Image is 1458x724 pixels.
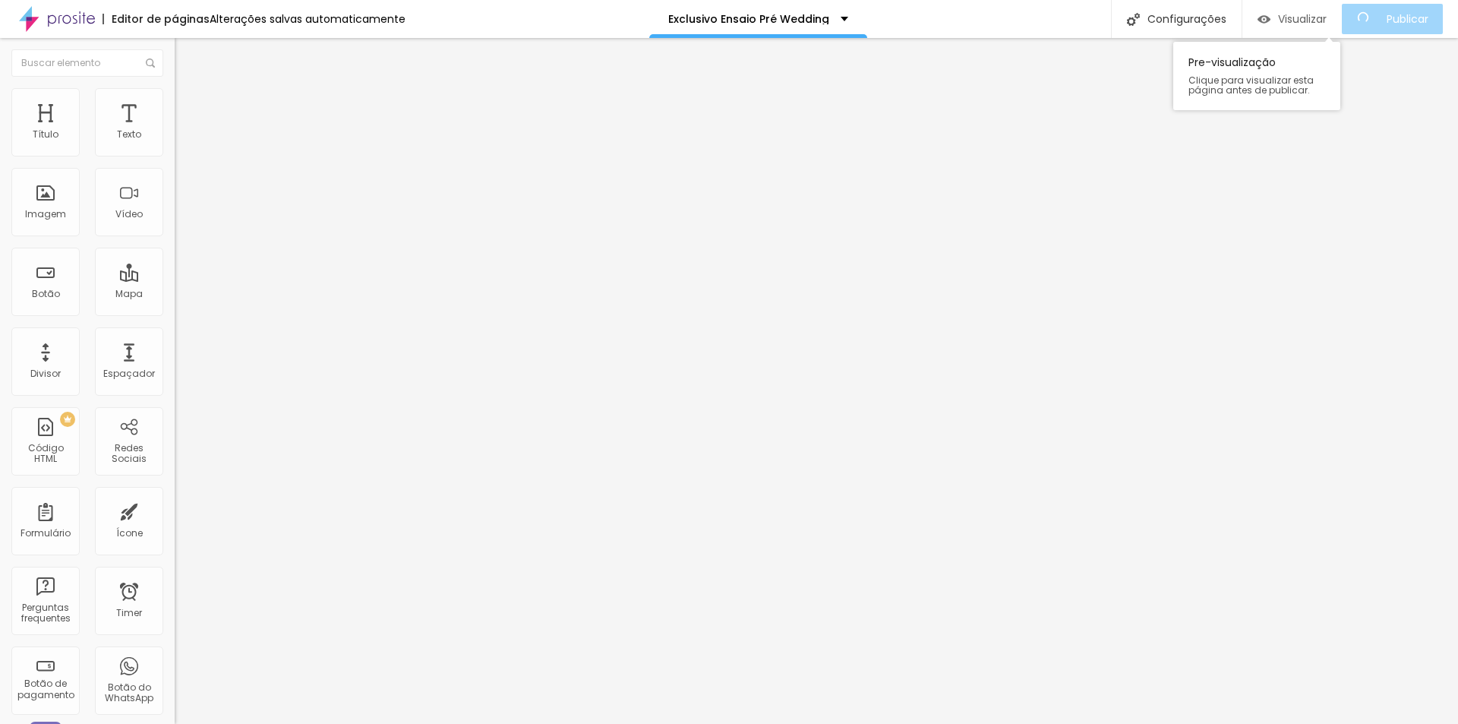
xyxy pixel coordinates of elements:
img: view-1.svg [1258,13,1270,26]
div: Formulário [21,528,71,539]
div: Divisor [30,368,61,379]
img: Icone [1127,13,1140,26]
div: Vídeo [115,209,143,220]
div: Imagem [25,209,66,220]
span: Publicar [1387,13,1428,25]
input: Buscar elemento [11,49,163,77]
div: Ícone [116,528,143,539]
div: Espaçador [103,368,155,379]
div: Código HTML [15,443,75,465]
div: Botão do WhatsApp [99,682,159,704]
div: Botão de pagamento [15,678,75,700]
span: Clique para visualizar esta página antes de publicar. [1188,75,1325,95]
iframe: Editor [175,38,1458,724]
div: Alterações salvas automaticamente [210,14,406,24]
div: Título [33,129,58,140]
div: Texto [117,129,141,140]
span: Visualizar [1278,13,1327,25]
button: Visualizar [1242,4,1342,34]
div: Timer [116,608,142,618]
img: Icone [146,58,155,68]
button: Publicar [1342,4,1443,34]
div: Botão [32,289,60,299]
p: Exclusivo Ensaio Pré Wedding [668,14,829,24]
div: Pre-visualização [1173,42,1340,110]
div: Perguntas frequentes [15,602,75,624]
div: Mapa [115,289,143,299]
div: Redes Sociais [99,443,159,465]
div: Editor de páginas [103,14,210,24]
